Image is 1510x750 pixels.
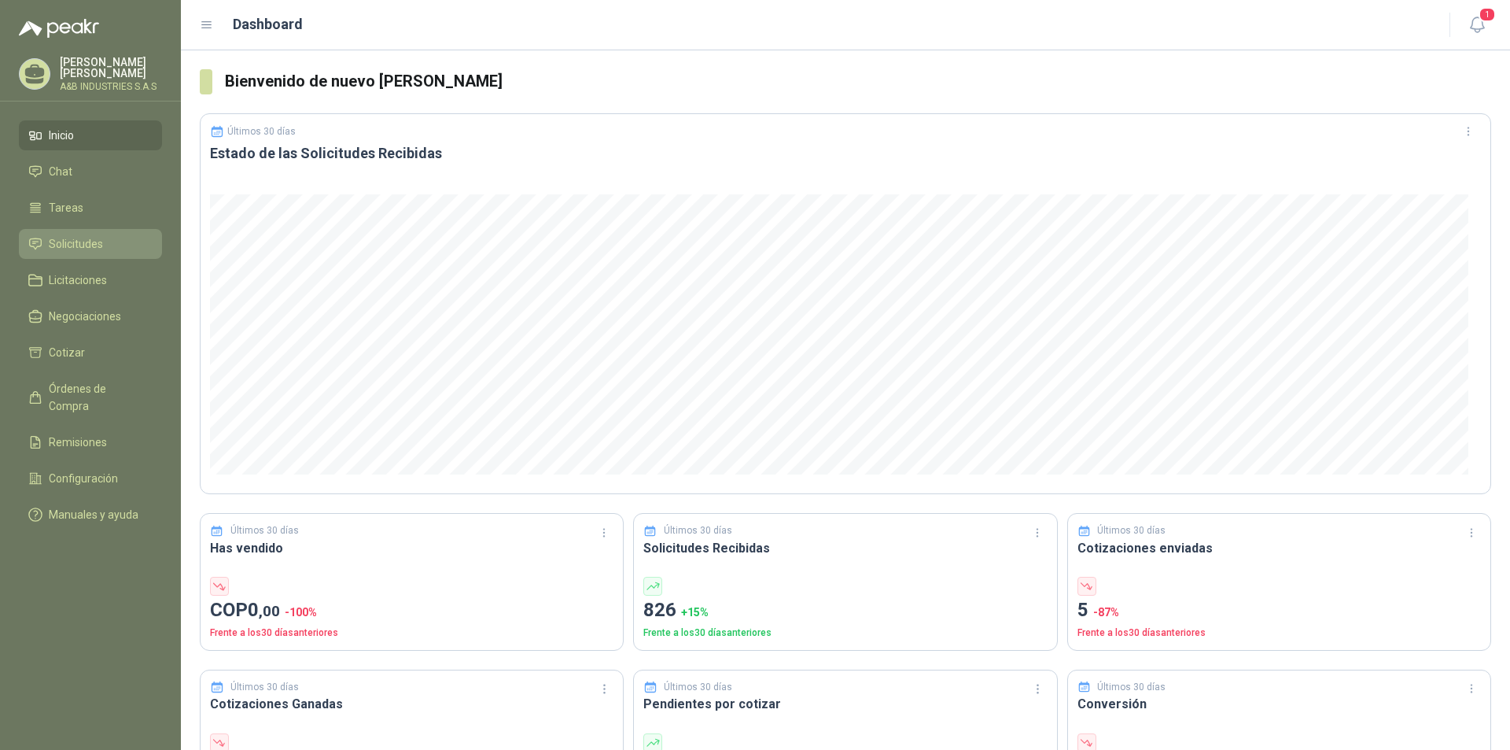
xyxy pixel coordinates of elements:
[285,606,317,619] span: -100 %
[49,163,72,180] span: Chat
[210,538,613,558] h3: Has vendido
[664,680,732,695] p: Últimos 30 días
[259,602,280,620] span: ,00
[230,680,299,695] p: Últimos 30 días
[1463,11,1491,39] button: 1
[210,626,613,641] p: Frente a los 30 días anteriores
[227,126,296,137] p: Últimos 30 días
[19,427,162,457] a: Remisiones
[1479,7,1496,22] span: 1
[19,464,162,493] a: Configuración
[19,193,162,223] a: Tareas
[49,199,83,216] span: Tareas
[19,157,162,187] a: Chat
[19,19,99,38] img: Logo peakr
[49,434,107,451] span: Remisiones
[681,606,709,619] span: + 15 %
[19,500,162,530] a: Manuales y ayuda
[643,626,1047,641] p: Frente a los 30 días anteriores
[664,523,732,538] p: Últimos 30 días
[643,538,1047,558] h3: Solicitudes Recibidas
[1077,596,1481,626] p: 5
[230,523,299,538] p: Últimos 30 días
[210,694,613,714] h3: Cotizaciones Ganadas
[49,506,138,523] span: Manuales y ayuda
[60,82,162,91] p: A&B INDUSTRIES S.A.S
[643,694,1047,714] h3: Pendientes por cotizar
[49,127,74,144] span: Inicio
[210,144,1481,163] h3: Estado de las Solicitudes Recibidas
[19,120,162,150] a: Inicio
[19,301,162,331] a: Negociaciones
[225,69,1491,94] h3: Bienvenido de nuevo [PERSON_NAME]
[19,338,162,368] a: Cotizar
[1077,694,1481,714] h3: Conversión
[1077,538,1481,558] h3: Cotizaciones enviadas
[60,57,162,79] p: [PERSON_NAME] [PERSON_NAME]
[1097,523,1166,538] p: Últimos 30 días
[49,344,85,361] span: Cotizar
[210,596,613,626] p: COP
[49,308,121,325] span: Negociaciones
[19,229,162,259] a: Solicitudes
[19,374,162,421] a: Órdenes de Compra
[49,272,107,289] span: Licitaciones
[19,265,162,295] a: Licitaciones
[248,599,280,621] span: 0
[1093,606,1119,619] span: -87 %
[49,235,103,253] span: Solicitudes
[233,13,303,35] h1: Dashboard
[643,596,1047,626] p: 826
[49,380,147,415] span: Órdenes de Compra
[1077,626,1481,641] p: Frente a los 30 días anteriores
[49,470,118,487] span: Configuración
[1097,680,1166,695] p: Últimos 30 días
